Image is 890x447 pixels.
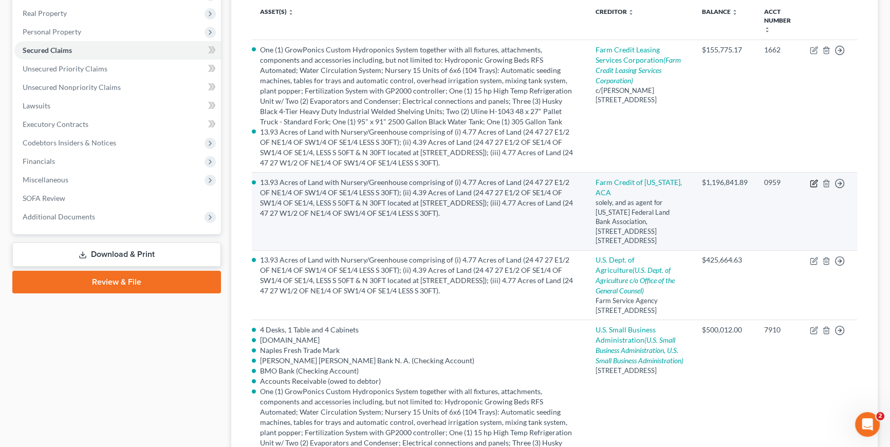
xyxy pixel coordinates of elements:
[23,120,88,128] span: Executory Contracts
[764,8,791,33] a: Acct Number unfold_more
[732,9,738,15] i: unfold_more
[596,86,685,105] div: c/[PERSON_NAME] [STREET_ADDRESS]
[14,115,221,134] a: Executory Contracts
[260,177,579,218] li: 13.93 Acres of Land with Nursery/Greenhouse comprising of (i) 4.77 Acres of Land (24 47 27 E1/2 O...
[260,325,579,335] li: 4 Desks, 1 Table and 4 Cabinets
[14,78,221,97] a: Unsecured Nonpriority Claims
[23,194,65,202] span: SOFA Review
[764,27,770,33] i: unfold_more
[260,127,579,168] li: 13.93 Acres of Land with Nursery/Greenhouse comprising of (i) 4.77 Acres of Land (24 47 27 E1/2 O...
[14,60,221,78] a: Unsecured Priority Claims
[23,64,107,73] span: Unsecured Priority Claims
[23,9,67,17] span: Real Property
[260,376,579,386] li: Accounts Receivable (owed to debtor)
[14,41,221,60] a: Secured Claims
[23,101,50,110] span: Lawsuits
[596,55,681,85] i: (Farm Credit Leasing Services Corporation)
[14,189,221,208] a: SOFA Review
[23,83,121,91] span: Unsecured Nonpriority Claims
[12,271,221,293] a: Review & File
[260,366,579,376] li: BMO Bank (Checking Account)
[23,46,72,54] span: Secured Claims
[596,255,675,295] a: U.S. Dept. of Agriculture(U.S. Dept. of Agriculture c/o Office of the General Counsel)
[764,45,793,55] div: 1662
[260,255,579,296] li: 13.93 Acres of Land with Nursery/Greenhouse comprising of (i) 4.77 Acres of Land (24 47 27 E1/2 O...
[23,212,95,221] span: Additional Documents
[702,325,748,335] div: $500,012.00
[260,356,579,366] li: [PERSON_NAME] [PERSON_NAME] Bank N. A. (Checking Account)
[14,97,221,115] a: Lawsuits
[596,45,681,85] a: Farm Credit Leasing Services Corporation(Farm Credit Leasing Services Corporation)
[596,178,682,197] a: Farm Credit of [US_STATE], ACA
[702,45,748,55] div: $155,775.17
[596,266,675,295] i: (U.S. Dept. of Agriculture c/o Office of the General Counsel)
[628,9,634,15] i: unfold_more
[596,198,685,246] div: solely, and as agent for [US_STATE] Federal Land Bank Association, [STREET_ADDRESS] [STREET_ADDRESS]
[764,177,793,188] div: 0959
[702,177,748,188] div: $1,196,841.89
[260,45,579,127] li: One (1) GrowPonics Custom Hydroponics System together with all fixtures, attachments, components ...
[23,175,68,184] span: Miscellaneous
[288,9,294,15] i: unfold_more
[23,138,116,147] span: Codebtors Insiders & Notices
[596,296,685,315] div: Farm Service Agency [STREET_ADDRESS]
[12,243,221,267] a: Download & Print
[855,412,880,437] iframe: Intercom live chat
[260,335,579,345] li: [DOMAIN_NAME]
[23,27,81,36] span: Personal Property
[702,255,748,265] div: $425,664.63
[23,157,55,165] span: Financials
[596,8,634,15] a: Creditor unfold_more
[702,8,738,15] a: Balance unfold_more
[596,325,683,365] a: U.S. Small Business Administration(U.S. Small Business Administration, U.S. Small Business Admini...
[596,366,685,376] div: [STREET_ADDRESS]
[260,8,294,15] a: Asset(s) unfold_more
[764,325,793,335] div: 7910
[876,412,884,420] span: 2
[596,336,683,365] i: (U.S. Small Business Administration, U.S. Small Business Administration)
[260,345,579,356] li: Naples Fresh Trade Mark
